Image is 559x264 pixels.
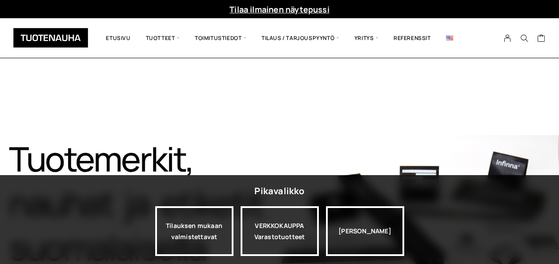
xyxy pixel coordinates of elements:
[516,34,533,42] button: Search
[155,206,233,256] a: Tilauksen mukaan valmistettavat
[254,183,304,199] div: Pikavalikko
[386,25,438,51] a: Referenssit
[138,25,187,51] span: Tuotteet
[537,34,546,44] a: Cart
[187,25,254,51] span: Toimitustiedot
[241,206,319,256] div: VERKKOKAUPPA Varastotuotteet
[326,206,404,256] div: [PERSON_NAME]
[229,4,330,15] a: Tilaa ilmainen näytepussi
[241,206,319,256] a: VERKKOKAUPPAVarastotuotteet
[254,25,347,51] span: Tilaus / Tarjouspyyntö
[499,34,516,42] a: My Account
[347,25,386,51] span: Yritys
[446,36,453,40] img: English
[13,28,88,48] img: Tuotenauha Oy
[98,25,138,51] a: Etusivu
